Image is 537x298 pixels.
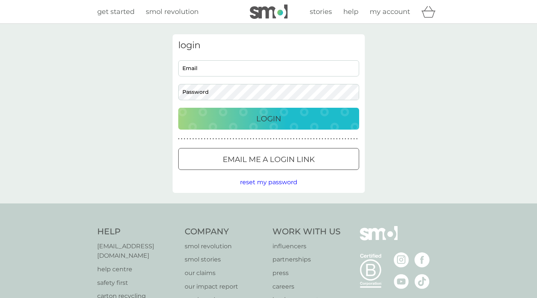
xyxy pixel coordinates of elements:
[178,40,359,51] h3: login
[345,137,346,141] p: ●
[97,6,135,17] a: get started
[342,137,343,141] p: ●
[272,241,341,251] a: influencers
[272,255,341,264] a: partnerships
[267,137,269,141] p: ●
[319,137,320,141] p: ●
[146,8,199,16] span: smol revolution
[224,137,226,141] p: ●
[240,177,297,187] button: reset my password
[218,137,220,141] p: ●
[272,268,341,278] a: press
[308,137,309,141] p: ●
[97,278,177,288] a: safety first
[240,179,297,186] span: reset my password
[223,153,315,165] p: Email me a login link
[353,137,355,141] p: ●
[178,137,180,141] p: ●
[270,137,272,141] p: ●
[370,6,410,17] a: my account
[285,137,286,141] p: ●
[198,137,200,141] p: ●
[415,274,430,289] img: visit the smol Tiktok page
[276,137,277,141] p: ●
[350,137,352,141] p: ●
[97,241,177,261] a: [EMAIL_ADDRESS][DOMAIN_NAME]
[301,137,303,141] p: ●
[185,241,265,251] a: smol revolution
[327,137,329,141] p: ●
[97,264,177,274] p: help centre
[304,137,306,141] p: ●
[259,137,260,141] p: ●
[187,137,188,141] p: ●
[247,137,249,141] p: ●
[256,113,281,125] p: Login
[273,137,274,141] p: ●
[360,226,398,252] img: smol
[370,8,410,16] span: my account
[343,8,358,16] span: help
[185,226,265,238] h4: Company
[227,137,228,141] p: ●
[330,137,332,141] p: ●
[213,137,214,141] p: ●
[296,137,297,141] p: ●
[230,137,231,141] p: ●
[290,137,292,141] p: ●
[278,137,280,141] p: ●
[185,282,265,292] a: our impact report
[394,252,409,267] img: visit the smol Instagram page
[347,137,349,141] p: ●
[394,274,409,289] img: visit the smol Youtube page
[233,137,234,141] p: ●
[310,6,332,17] a: stories
[241,137,243,141] p: ●
[178,148,359,170] button: Email me a login link
[356,137,358,141] p: ●
[185,268,265,278] a: our claims
[272,282,341,292] a: careers
[272,226,341,238] h4: Work With Us
[333,137,335,141] p: ●
[195,137,197,141] p: ●
[244,137,246,141] p: ●
[216,137,217,141] p: ●
[250,5,288,19] img: smol
[221,137,223,141] p: ●
[184,137,185,141] p: ●
[97,8,135,16] span: get started
[339,137,341,141] p: ●
[210,137,211,141] p: ●
[146,6,199,17] a: smol revolution
[264,137,266,141] p: ●
[204,137,205,141] p: ●
[250,137,251,141] p: ●
[299,137,300,141] p: ●
[178,108,359,130] button: Login
[185,255,265,264] a: smol stories
[239,137,240,141] p: ●
[201,137,203,141] p: ●
[236,137,237,141] p: ●
[190,137,191,141] p: ●
[343,6,358,17] a: help
[310,8,332,16] span: stories
[322,137,323,141] p: ●
[282,137,283,141] p: ●
[287,137,289,141] p: ●
[293,137,295,141] p: ●
[415,252,430,267] img: visit the smol Facebook page
[324,137,326,141] p: ●
[181,137,182,141] p: ●
[421,4,440,19] div: basket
